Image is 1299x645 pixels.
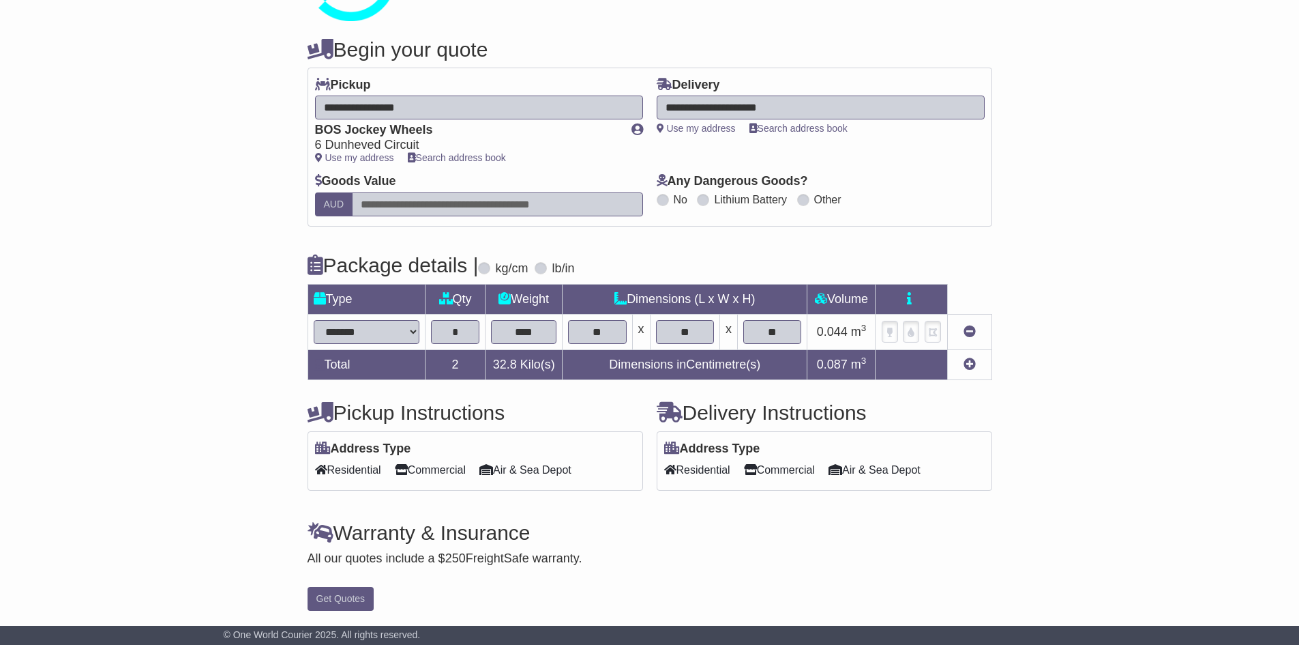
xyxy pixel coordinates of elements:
[749,123,848,134] a: Search address book
[308,349,425,379] td: Total
[714,193,787,206] label: Lithium Battery
[425,284,486,314] td: Qty
[861,323,867,333] sup: 3
[315,442,411,457] label: Address Type
[315,192,353,216] label: AUD
[315,459,381,481] span: Residential
[964,358,976,371] a: Add new item
[425,349,486,379] td: 2
[814,193,841,206] label: Other
[315,138,618,153] div: 6 Dunheved Circuit
[315,123,618,138] div: BOS Jockey Wheels
[674,193,687,206] label: No
[744,459,815,481] span: Commercial
[395,459,466,481] span: Commercial
[445,551,466,565] span: 250
[552,261,574,276] label: lb/in
[308,521,992,544] h4: Warranty & Insurance
[720,314,738,349] td: x
[817,325,848,339] span: 0.044
[664,459,730,481] span: Residential
[657,78,720,93] label: Delivery
[828,459,921,481] span: Air & Sea Depot
[807,284,876,314] td: Volume
[495,261,528,276] label: kg/cm
[851,325,867,339] span: m
[408,152,506,163] a: Search address book
[308,38,992,61] h4: Begin your quote
[861,356,867,366] sup: 3
[851,358,867,371] span: m
[308,284,425,314] td: Type
[632,314,650,349] td: x
[479,459,571,481] span: Air & Sea Depot
[308,551,992,567] div: All our quotes include a $ FreightSafe warranty.
[308,587,374,611] button: Get Quotes
[308,401,643,424] h4: Pickup Instructions
[964,325,976,339] a: Remove this item
[315,78,371,93] label: Pickup
[563,284,807,314] td: Dimensions (L x W x H)
[308,254,479,276] h4: Package details |
[493,358,517,371] span: 32.8
[315,152,394,163] a: Use my address
[486,284,563,314] td: Weight
[657,123,736,134] a: Use my address
[817,358,848,371] span: 0.087
[664,442,760,457] label: Address Type
[657,401,992,424] h4: Delivery Instructions
[563,349,807,379] td: Dimensions in Centimetre(s)
[657,174,808,189] label: Any Dangerous Goods?
[224,629,421,640] span: © One World Courier 2025. All rights reserved.
[315,174,396,189] label: Goods Value
[486,349,563,379] td: Kilo(s)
